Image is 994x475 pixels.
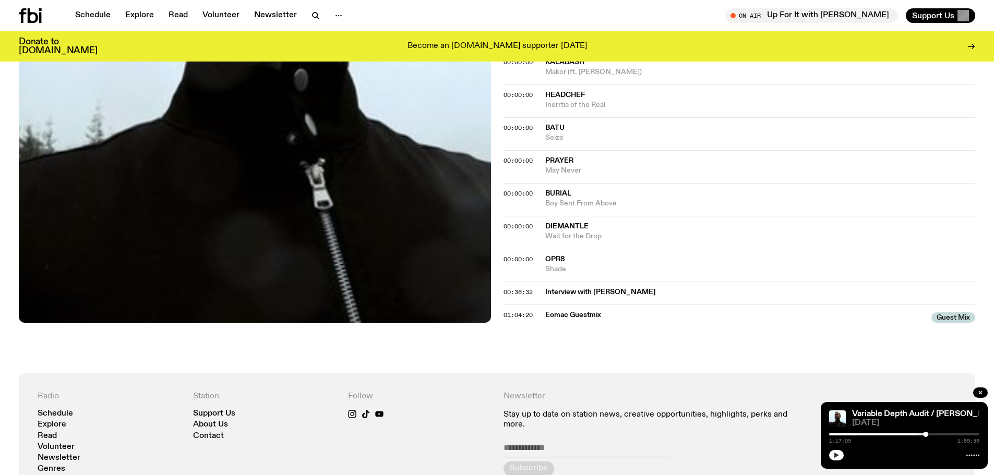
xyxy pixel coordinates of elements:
[248,8,303,23] a: Newsletter
[545,264,976,274] span: Shade
[931,312,975,323] span: Guest Mix
[38,454,80,462] a: Newsletter
[408,42,587,51] p: Become an [DOMAIN_NAME] supporter [DATE]
[348,392,491,401] h4: Follow
[504,59,533,65] button: 00:00:00
[545,255,565,263] span: OPR8
[38,392,181,401] h4: Radio
[545,157,573,164] span: Prayer
[906,8,975,23] button: Support Us
[504,158,533,164] button: 00:00:00
[504,125,533,131] button: 00:00:00
[504,288,533,296] span: 00:38:32
[725,8,897,23] button: On AirUp For It with [PERSON_NAME]
[545,67,976,77] span: Makor (ft. [PERSON_NAME])
[193,421,228,429] a: About Us
[545,133,976,143] span: Seize
[504,156,533,165] span: 00:00:00
[504,92,533,98] button: 00:00:00
[504,58,533,66] span: 00:00:00
[38,410,73,418] a: Schedule
[504,312,533,318] button: 01:04:20
[545,166,976,176] span: May Never
[545,287,969,297] span: Interview with [PERSON_NAME]
[504,222,533,230] span: 00:00:00
[852,419,979,427] span: [DATE]
[504,289,533,295] button: 00:38:32
[504,191,533,197] button: 00:00:00
[193,392,336,401] h4: Station
[545,199,976,209] span: Boy Sent From Above
[38,421,66,429] a: Explore
[545,232,976,241] span: Wait for the Drop
[545,310,926,320] span: Eomac Guestmix
[504,410,801,430] p: Stay up to date on station news, creative opportunities, highlights, perks and more.
[545,58,584,66] span: Kalabash
[504,124,533,132] span: 00:00:00
[119,8,160,23] a: Explore
[545,124,565,131] span: Batu
[545,190,571,197] span: Burial
[193,432,224,440] a: Contact
[19,38,98,55] h3: Donate to [DOMAIN_NAME]
[504,257,533,262] button: 00:00:00
[545,223,589,230] span: Diemantle
[545,91,585,99] span: Headchef
[504,311,533,319] span: 01:04:20
[38,432,57,440] a: Read
[504,189,533,198] span: 00:00:00
[957,439,979,444] span: 1:59:59
[193,410,235,418] a: Support Us
[38,465,65,473] a: Genres
[69,8,117,23] a: Schedule
[196,8,246,23] a: Volunteer
[38,443,75,451] a: Volunteer
[504,91,533,99] span: 00:00:00
[829,439,851,444] span: 1:17:09
[912,11,954,20] span: Support Us
[545,100,976,110] span: Inerrtia of the Real
[504,224,533,229] button: 00:00:00
[504,255,533,263] span: 00:00:00
[162,8,194,23] a: Read
[504,392,801,401] h4: Newsletter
